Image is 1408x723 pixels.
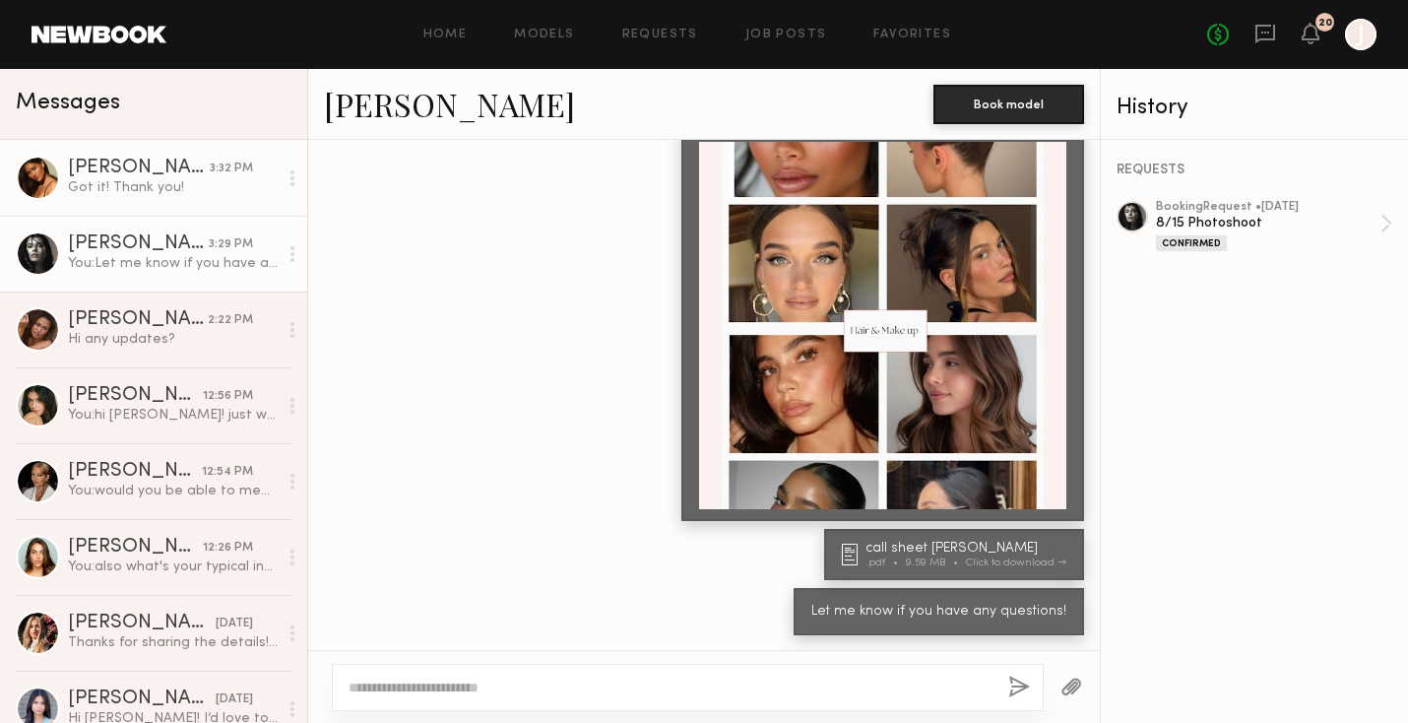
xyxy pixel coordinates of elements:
div: Click to download [966,558,1066,568]
div: 2:22 PM [208,311,253,330]
div: [PERSON_NAME] [68,690,216,709]
div: You: Let me know if you have any questions! [68,254,278,273]
a: Requests [622,29,698,41]
div: Thanks for sharing the details! Since this is a shorter shoot, I typically adjust my rates accord... [68,633,278,652]
a: J [1345,19,1376,50]
div: History [1117,97,1392,119]
div: [PERSON_NAME] [68,462,202,482]
div: 9.59 MB [906,558,966,568]
div: [PERSON_NAME] [68,614,216,633]
a: Home [423,29,468,41]
div: 3:29 PM [209,235,253,254]
div: [PERSON_NAME] [68,310,208,330]
div: .pdf [865,558,906,568]
div: [PERSON_NAME] [68,538,203,558]
button: Book model [933,85,1084,124]
div: 12:56 PM [203,387,253,406]
div: REQUESTS [1117,164,1392,177]
div: 12:26 PM [203,539,253,558]
div: [PERSON_NAME] [68,234,209,254]
div: [PERSON_NAME] [68,386,203,406]
div: You: would you be able to meet at 3:30pm in [GEOGRAPHIC_DATA][PERSON_NAME]? [68,482,278,500]
div: Let me know if you have any questions! [811,601,1066,624]
a: Favorites [873,29,951,41]
a: Job Posts [745,29,827,41]
a: bookingRequest •[DATE]8/15 PhotoshootConfirmed [1156,201,1392,251]
div: You: hi [PERSON_NAME]! just wanted to follow up are you still interested? we love your look! [68,406,278,425]
div: 3:32 PM [210,160,253,178]
div: call sheet [PERSON_NAME] [865,542,1072,556]
a: Book model [933,95,1084,111]
div: Confirmed [1156,235,1227,251]
div: [DATE] [216,690,253,709]
div: You: also what's your typical inseam for jeans? [68,558,278,576]
a: [PERSON_NAME] [324,83,575,125]
div: [DATE] [216,615,253,633]
a: Models [514,29,574,41]
span: Messages [16,92,120,114]
a: call sheet [PERSON_NAME].pdf9.59 MBClick to download [842,542,1072,568]
div: booking Request • [DATE] [1156,201,1380,214]
div: 12:54 PM [202,463,253,482]
div: 8/15 Photoshoot [1156,214,1380,232]
div: [PERSON_NAME] [68,159,210,178]
div: Hi any updates? [68,330,278,349]
div: 20 [1318,18,1332,29]
div: Got it! Thank you! [68,178,278,197]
